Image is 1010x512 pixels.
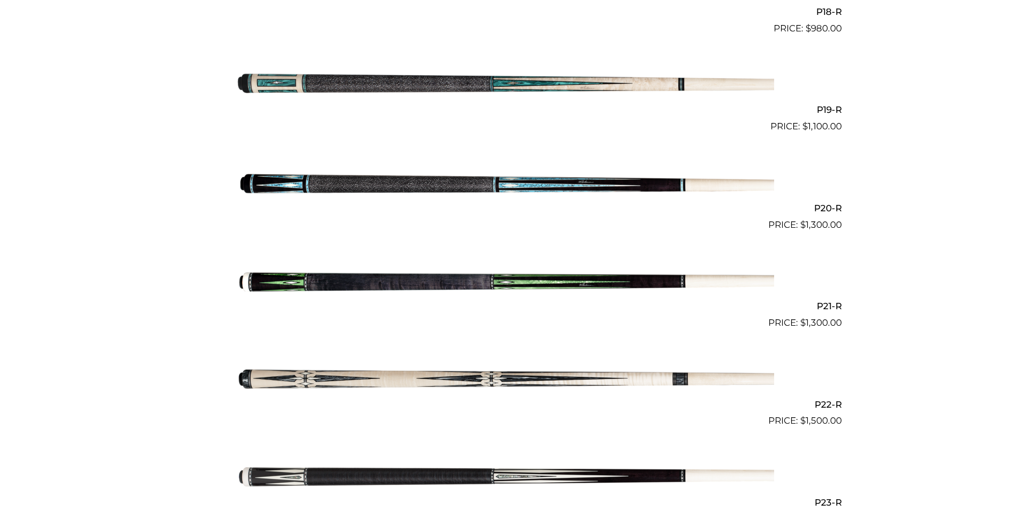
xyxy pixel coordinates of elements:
[236,334,774,424] img: P22-R
[800,317,806,328] span: $
[169,138,842,232] a: P20-R $1,300.00
[236,236,774,326] img: P21-R
[169,492,842,512] h2: P23-R
[802,121,842,131] bdi: 1,100.00
[800,219,842,230] bdi: 1,300.00
[169,198,842,218] h2: P20-R
[169,2,842,21] h2: P18-R
[800,219,806,230] span: $
[236,40,774,129] img: P19-R
[169,334,842,428] a: P22-R $1,500.00
[169,296,842,316] h2: P21-R
[236,138,774,227] img: P20-R
[800,415,806,426] span: $
[800,317,842,328] bdi: 1,300.00
[806,23,811,34] span: $
[800,415,842,426] bdi: 1,500.00
[802,121,808,131] span: $
[169,100,842,120] h2: P19-R
[806,23,842,34] bdi: 980.00
[169,236,842,330] a: P21-R $1,300.00
[169,40,842,134] a: P19-R $1,100.00
[169,394,842,414] h2: P22-R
